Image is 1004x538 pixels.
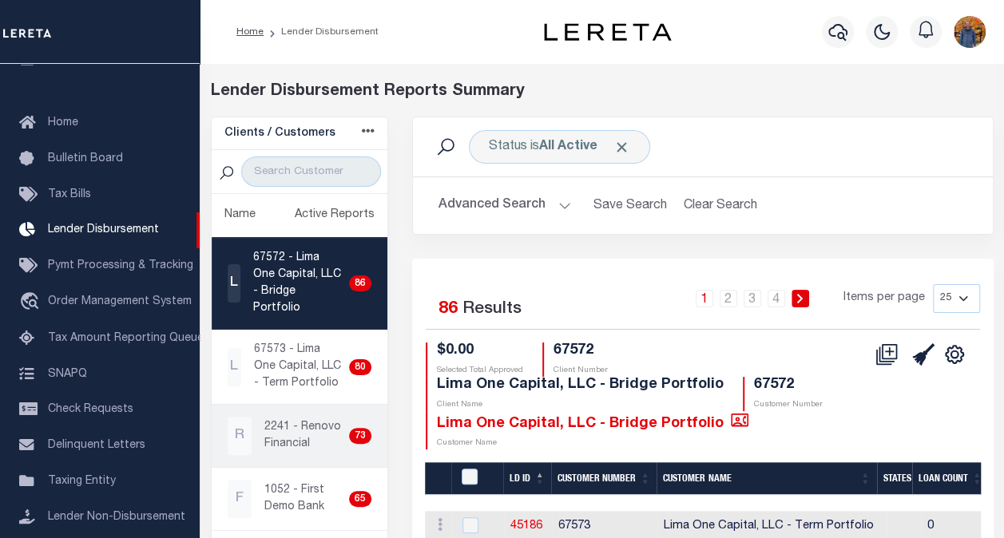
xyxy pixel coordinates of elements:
img: logo-dark.svg [544,23,672,41]
div: 65 [349,491,371,507]
a: 1 [696,290,713,307]
a: 45186 [510,520,542,532]
div: L [228,264,241,303]
p: Client Name [437,399,724,411]
div: Status is [469,130,650,164]
th: Customer Number: activate to sort column ascending [551,462,657,495]
h4: Lima One Capital, LLC - Bridge Portfolio [437,411,748,433]
li: Lender Disbursement [264,25,379,39]
th: LD ID: activate to sort column descending [503,462,551,495]
th: LDID [451,462,503,495]
span: Click to Remove [613,139,630,156]
span: Tax Amount Reporting Queue [48,333,204,344]
button: Save Search [584,190,677,221]
span: Order Management System [48,296,192,307]
span: Lender Non-Disbursement [48,512,185,523]
h5: Clients / Customers [224,127,335,140]
th: States [877,462,912,495]
th: Loan Count: activate to sort column ascending [912,462,989,495]
i: travel_explore [19,292,45,313]
a: 2 [720,290,737,307]
p: Customer Name [437,437,748,449]
a: L67573 - Lima One Capital, LLC - Term Portfolio80 [212,330,388,404]
input: Search Customer [241,156,381,187]
p: 67573 - Lima One Capital, LLC - Term Portfolio [254,342,343,392]
p: 2241 - Renovo Financial [264,419,343,453]
h4: 67572 [554,342,608,360]
span: Pymt Processing & Tracking [48,260,193,271]
button: Clear Search [677,190,764,221]
a: 3 [744,290,761,307]
p: 1052 - First Demo Bank [264,482,343,516]
h4: $0.00 [437,342,523,360]
p: Selected Total Approved [437,365,523,377]
h4: 67572 [754,377,823,394]
p: Customer Number [754,399,823,411]
div: Lender Disbursement Reports Summary [211,80,994,104]
span: Check Requests [48,404,133,415]
div: Name [224,207,256,224]
p: 67572 - Lima One Capital, LLC - Bridge Portfolio [253,250,342,317]
div: F [228,480,252,518]
div: L [228,348,241,386]
span: Home [48,117,78,129]
a: L67572 - Lima One Capital, LLC - Bridge Portfolio86 [212,238,388,329]
div: 86 [349,275,371,291]
a: R2241 - Renovo Financial73 [212,405,388,467]
p: Client Number [554,365,608,377]
a: Home [236,27,264,37]
span: Bulletin Board [48,153,123,164]
span: Tax Bills [48,189,91,200]
div: R [228,417,252,455]
a: 4 [768,290,785,307]
b: All Active [539,140,597,153]
span: Taxing Entity [48,476,116,487]
div: 80 [349,359,371,375]
div: 73 [349,428,371,444]
span: 86 [439,301,458,318]
span: Items per page [843,290,925,307]
h4: Lima One Capital, LLC - Bridge Portfolio [437,377,724,394]
div: Active Reports [295,207,375,224]
span: Lender Disbursement [48,224,159,235]
button: Advanced Search [439,190,571,221]
span: SNAPQ [48,368,87,379]
a: F1052 - First Demo Bank65 [212,468,388,530]
label: Results [462,297,522,322]
th: Customer Name: activate to sort column ascending [657,462,876,495]
span: Delinquent Letters [48,440,145,451]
